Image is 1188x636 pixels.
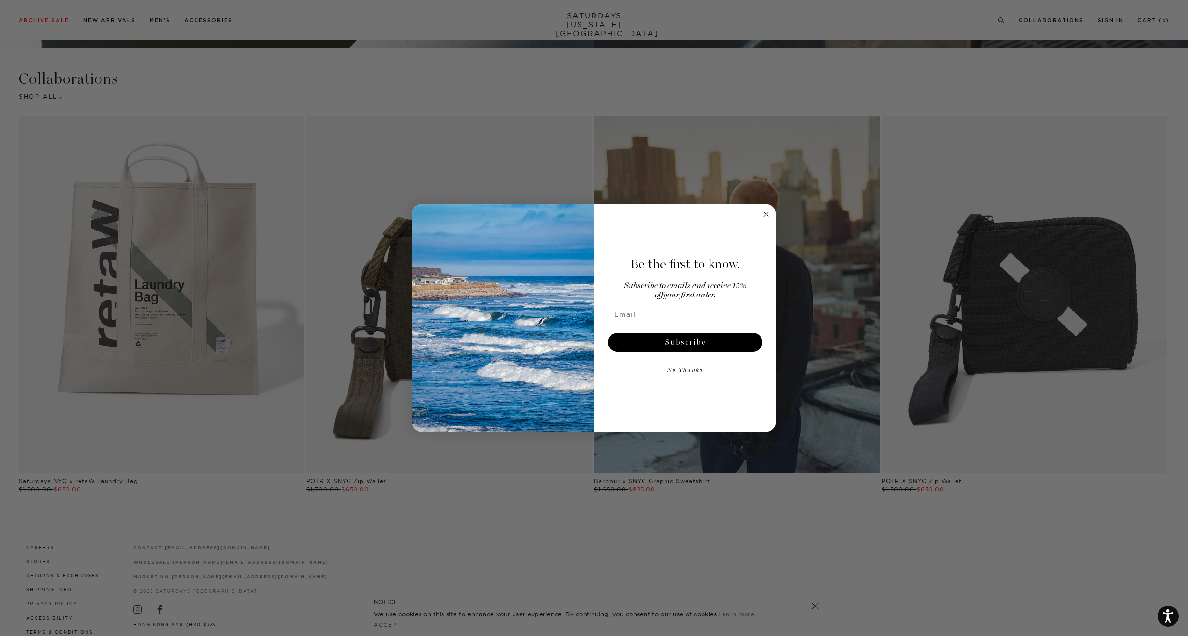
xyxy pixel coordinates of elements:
span: Subscribe to emails and receive 15% [624,282,746,290]
button: No Thanks [606,361,764,380]
span: off [655,291,663,299]
img: 125c788d-000d-4f3e-b05a-1b92b2a23ec9.jpeg [412,204,594,432]
span: Be the first to know. [630,256,740,272]
button: Close dialog [761,209,772,220]
input: Email [606,305,764,324]
span: your first order. [663,291,716,299]
button: Subscribe [608,333,762,352]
